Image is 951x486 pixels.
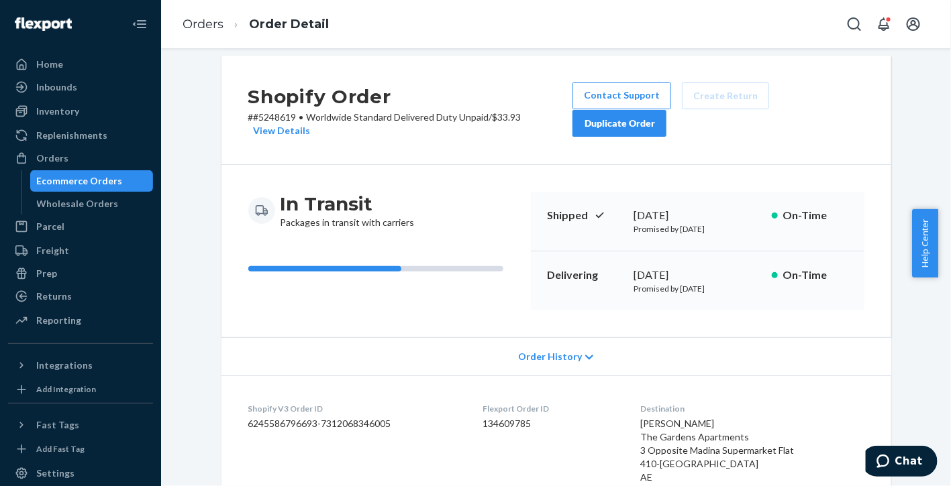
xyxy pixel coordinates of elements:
a: Freight [8,240,153,261]
div: Wholesale Orders [37,197,119,210]
div: Replenishments [36,129,107,142]
div: Prep [36,267,57,280]
p: Delivering [547,267,623,283]
span: [PERSON_NAME] The Gardens Apartments 3 Opposite Madina Supermarket Flat 410-[GEOGRAPHIC_DATA] AE [640,418,794,483]
iframe: Opens a widget where you can chat to one of our agents [866,446,938,479]
button: Open account menu [900,11,927,38]
div: Inbounds [36,80,77,94]
a: Order Detail [249,17,329,32]
dd: 6245586796693-7312068346005 [248,417,461,430]
p: # #5248619 / $33.93 [248,111,573,137]
h3: In Transit [281,192,415,216]
a: Inbounds [8,76,153,98]
span: Order History [518,350,582,363]
div: Settings [36,467,74,480]
div: Reporting [36,314,81,327]
a: Add Integration [8,381,153,398]
a: Returns [8,286,153,307]
dt: Flexport Order ID [483,403,619,414]
p: Promised by [DATE] [634,283,761,294]
button: Fast Tags [8,414,153,436]
button: Help Center [912,209,938,278]
p: Promised by [DATE] [634,223,761,235]
img: Flexport logo [15,17,72,31]
dt: Shopify V3 Order ID [248,403,461,414]
span: • [299,111,304,123]
a: Ecommerce Orders [30,170,154,192]
a: Parcel [8,216,153,237]
p: On-Time [783,267,848,283]
div: Ecommerce Orders [37,174,123,188]
a: Wholesale Orders [30,193,154,215]
button: View Details [248,124,311,137]
a: Orders [183,17,223,32]
a: Inventory [8,101,153,122]
button: Close Navigation [126,11,153,38]
a: Settings [8,463,153,484]
button: Create Return [682,82,769,109]
div: Freight [36,244,69,257]
a: Reporting [8,310,153,331]
div: Add Fast Tag [36,443,85,454]
a: Replenishments [8,125,153,146]
div: Returns [36,290,72,303]
div: Packages in transit with carriers [281,192,415,229]
div: Add Integration [36,383,96,395]
button: Duplicate Order [572,110,666,137]
ol: breadcrumbs [172,5,340,44]
dt: Destination [640,403,864,414]
h2: Shopify Order [248,82,573,111]
a: Add Fast Tag [8,441,153,457]
div: Fast Tags [36,418,79,432]
div: [DATE] [634,208,761,223]
span: Worldwide Standard Delivered Duty Unpaid [307,111,489,123]
div: Inventory [36,105,79,118]
a: Prep [8,263,153,284]
div: [DATE] [634,267,761,283]
button: Integrations [8,355,153,376]
a: Home [8,54,153,75]
div: Integrations [36,359,93,372]
a: Contact Support [572,82,671,109]
button: Open notifications [870,11,897,38]
div: Parcel [36,220,64,233]
dd: 134609785 [483,417,619,430]
a: Orders [8,147,153,169]
p: Shipped [547,208,623,223]
button: Open Search Box [841,11,868,38]
div: Orders [36,151,68,165]
div: Home [36,58,63,71]
div: Duplicate Order [584,117,655,130]
p: On-Time [783,208,848,223]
